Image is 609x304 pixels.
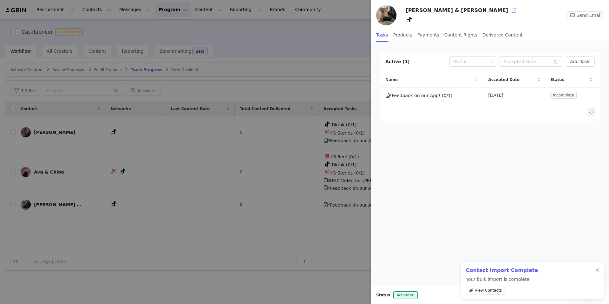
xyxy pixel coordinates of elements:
[406,7,508,14] h3: [PERSON_NAME] & [PERSON_NAME]
[488,77,520,83] span: Accepted Date
[417,28,439,42] div: Payments
[488,92,503,99] span: [DATE]
[466,267,538,274] h2: Contact Import Complete
[466,286,506,294] a: View Contacts
[550,77,564,83] span: Status
[466,276,538,297] p: Your bulk import is complete
[489,60,493,64] i: icon: down
[482,28,523,42] div: Delivered Content
[567,11,604,19] button: Send Email
[565,56,595,67] button: Add Task
[554,59,559,64] i: icon: calendar
[475,287,502,293] span: View Contacts
[453,58,486,65] div: Status
[500,56,562,67] input: Accepted Date
[380,51,600,121] article: Active
[376,5,396,25] img: e03933a7-5f7f-41ff-8977-525e3293534a.jpg
[444,28,477,42] div: Content Rights
[393,291,418,299] span: Activated
[392,93,453,98] span: Feedback on our App! (0/1)
[376,28,388,42] div: Tasks
[393,28,412,42] div: Products
[376,292,390,298] span: Status
[385,77,398,83] span: Name
[550,92,577,99] span: Incomplete
[385,58,410,65] div: Active (1)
